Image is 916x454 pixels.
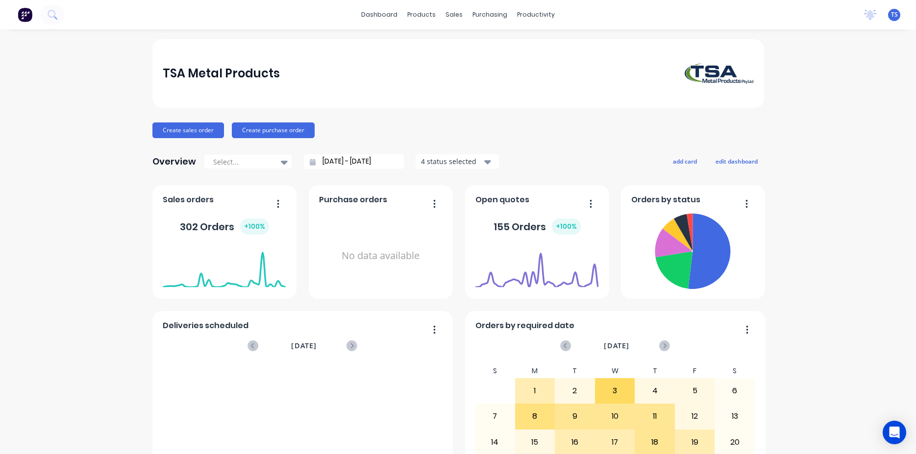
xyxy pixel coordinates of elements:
[421,156,483,167] div: 4 status selected
[356,7,402,22] a: dashboard
[512,7,560,22] div: productivity
[319,210,442,302] div: No data available
[402,7,441,22] div: products
[595,364,635,378] div: W
[555,379,594,403] div: 2
[180,218,269,235] div: 302 Orders
[555,404,594,429] div: 9
[152,152,196,171] div: Overview
[441,7,468,22] div: sales
[494,218,581,235] div: 155 Orders
[635,379,674,403] div: 4
[604,340,629,351] span: [DATE]
[291,340,317,351] span: [DATE]
[715,364,755,378] div: S
[635,404,674,429] div: 11
[675,364,715,378] div: F
[416,154,499,169] button: 4 status selected
[163,194,214,206] span: Sales orders
[883,421,906,444] div: Open Intercom Messenger
[515,364,555,378] div: M
[152,122,224,138] button: Create sales order
[475,194,529,206] span: Open quotes
[667,155,703,167] button: add card
[715,404,754,429] div: 13
[891,10,898,19] span: TS
[715,379,754,403] div: 6
[709,155,764,167] button: edit dashboard
[516,379,555,403] div: 1
[319,194,387,206] span: Purchase orders
[468,7,512,22] div: purchasing
[595,379,635,403] div: 3
[552,218,581,235] div: + 100 %
[475,364,515,378] div: S
[631,194,700,206] span: Orders by status
[475,404,515,429] div: 7
[595,404,635,429] div: 10
[675,404,715,429] div: 12
[555,364,595,378] div: T
[163,64,280,83] div: TSA Metal Products
[685,63,753,84] img: TSA Metal Products
[516,404,555,429] div: 8
[240,218,269,235] div: + 100 %
[675,379,715,403] div: 5
[635,364,675,378] div: T
[18,7,32,22] img: Factory
[232,122,315,138] button: Create purchase order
